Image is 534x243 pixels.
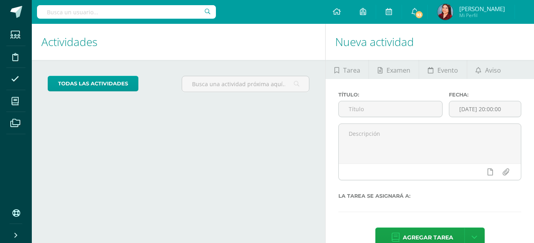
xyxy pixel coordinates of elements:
[415,10,423,19] span: 93
[449,92,521,98] label: Fecha:
[485,61,501,80] span: Aviso
[48,76,138,91] a: todas las Actividades
[339,101,442,117] input: Título
[335,24,524,60] h1: Nueva actividad
[459,12,505,19] span: Mi Perfil
[369,60,419,79] a: Examen
[386,61,410,80] span: Examen
[437,4,453,20] img: 42719bb7093a2ac18ad2aeb495bfe00e.png
[326,60,369,79] a: Tarea
[437,61,458,80] span: Evento
[419,60,466,79] a: Evento
[338,92,443,98] label: Título:
[343,61,360,80] span: Tarea
[37,5,216,19] input: Busca un usuario...
[467,60,510,79] a: Aviso
[459,5,505,13] span: [PERSON_NAME]
[182,76,309,92] input: Busca una actividad próxima aquí...
[338,193,521,199] label: La tarea se asignará a:
[449,101,521,117] input: Fecha de entrega
[41,24,316,60] h1: Actividades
